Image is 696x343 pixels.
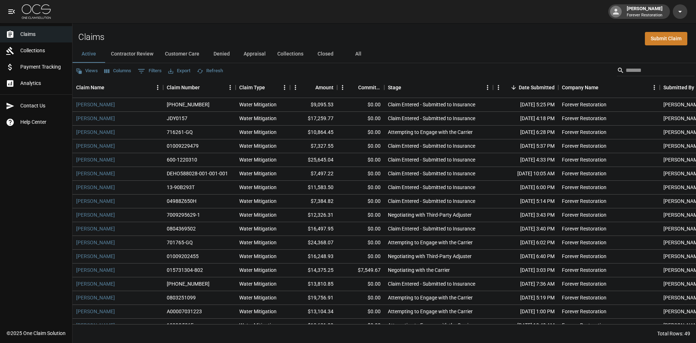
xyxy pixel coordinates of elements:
div: $12,326.31 [290,208,337,222]
div: $14,375.25 [290,264,337,277]
a: [PERSON_NAME] [76,280,115,287]
div: Forever Restoration [562,211,606,219]
div: © 2025 One Claim Solution [7,330,66,337]
div: [DATE] 3:03 PM [493,264,558,277]
a: [PERSON_NAME] [76,211,115,219]
a: [PERSON_NAME] [76,308,115,315]
div: Forever Restoration [562,197,606,205]
div: [DATE] 5:14 PM [493,195,558,208]
div: [DATE] 6:02 PM [493,236,558,250]
div: DEHO588028-001-001-001 [167,170,228,177]
div: Claim Entered - Submitted to Insurance [388,156,475,163]
div: Forever Restoration [562,266,606,274]
div: [DATE] 6:28 PM [493,126,558,139]
div: Company Name [558,77,660,98]
div: Forever Restoration [562,115,606,122]
a: Submit Claim [645,32,687,45]
div: Claim Entered - Submitted to Insurance [388,101,475,108]
div: Stage [384,77,493,98]
span: Help Center [20,118,66,126]
div: Claim Type [239,77,265,98]
div: [DATE] 6:00 PM [493,181,558,195]
div: $0.00 [337,153,384,167]
div: Attempting to Engage with the Carrier [388,128,473,136]
div: dynamic tabs [72,45,696,63]
div: Forever Restoration [562,225,606,232]
button: Menu [482,82,493,93]
div: Date Submitted [519,77,555,98]
div: Claim Entered - Submitted to Insurance [388,142,475,150]
h2: Claims [78,32,104,42]
div: Claim Entered - Submitted to Insurance [388,225,475,232]
div: Claim Entered - Submitted to Insurance [388,197,475,205]
div: Negotiating with Third-Party Adjuster [388,253,472,260]
button: Appraisal [238,45,272,63]
a: [PERSON_NAME] [76,101,115,108]
div: [DATE] 7:36 AM [493,277,558,291]
button: Sort [104,82,115,93]
div: Total Rows: 49 [657,330,690,337]
span: Analytics [20,79,66,87]
div: [DATE] 6:40 PM [493,250,558,264]
div: $13,104.34 [290,305,337,319]
div: 716261-GQ [167,128,193,136]
div: Water Mitigation [239,101,277,108]
div: $16,497.95 [290,222,337,236]
div: Claim Entered - Submitted to Insurance [388,280,475,287]
div: $0.00 [337,305,384,319]
button: Menu [290,82,301,93]
div: JDY0157 [167,115,187,122]
div: $19,756.91 [290,291,337,305]
div: Water Mitigation [239,142,277,150]
div: Submitted By [663,77,694,98]
button: Select columns [103,65,133,77]
button: Sort [305,82,315,93]
div: Stage [388,77,401,98]
div: Amount [290,77,337,98]
div: Attempting to Engage with the Carrier [388,294,473,301]
div: Water Mitigation [239,322,277,329]
div: [DATE] 5:37 PM [493,139,558,153]
div: Forever Restoration [562,128,606,136]
div: Forever Restoration [562,280,606,287]
div: 01-008-161893 [167,280,210,287]
a: [PERSON_NAME] [76,266,115,274]
button: Refresh [195,65,225,77]
div: Negotiating with Third-Party Adjuster [388,211,472,219]
button: Sort [509,82,519,93]
div: $16,248.93 [290,250,337,264]
div: $0.00 [337,195,384,208]
div: $0.00 [337,139,384,153]
button: Contractor Review [105,45,159,63]
button: Menu [649,82,660,93]
div: 01-009-257879 [167,101,210,108]
span: Claims [20,30,66,38]
div: [DATE] 4:33 PM [493,153,558,167]
div: Water Mitigation [239,170,277,177]
a: [PERSON_NAME] [76,225,115,232]
button: Menu [493,82,504,93]
div: $0.00 [337,277,384,291]
div: Forever Restoration [562,184,606,191]
div: Committed Amount [337,77,384,98]
button: Closed [309,45,342,63]
div: $0.00 [337,236,384,250]
button: Menu [225,82,236,93]
div: [DATE] 10:49 AM [493,319,558,332]
div: Attempting to Engage with the Carrier [388,308,473,315]
a: [PERSON_NAME] [76,170,115,177]
a: [PERSON_NAME] [76,239,115,246]
div: Water Mitigation [239,184,277,191]
div: Forever Restoration [562,253,606,260]
div: [PERSON_NAME] [624,5,666,18]
div: Claim Name [76,77,104,98]
div: $24,368.07 [290,236,337,250]
div: $9,095.53 [290,98,337,112]
div: [DATE] 1:00 PM [493,305,558,319]
div: Search [617,65,695,78]
div: $0.00 [337,222,384,236]
div: [DATE] 5:19 PM [493,291,558,305]
div: 600-1220310 [167,156,197,163]
a: [PERSON_NAME] [76,322,115,329]
div: Water Mitigation [239,308,277,315]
